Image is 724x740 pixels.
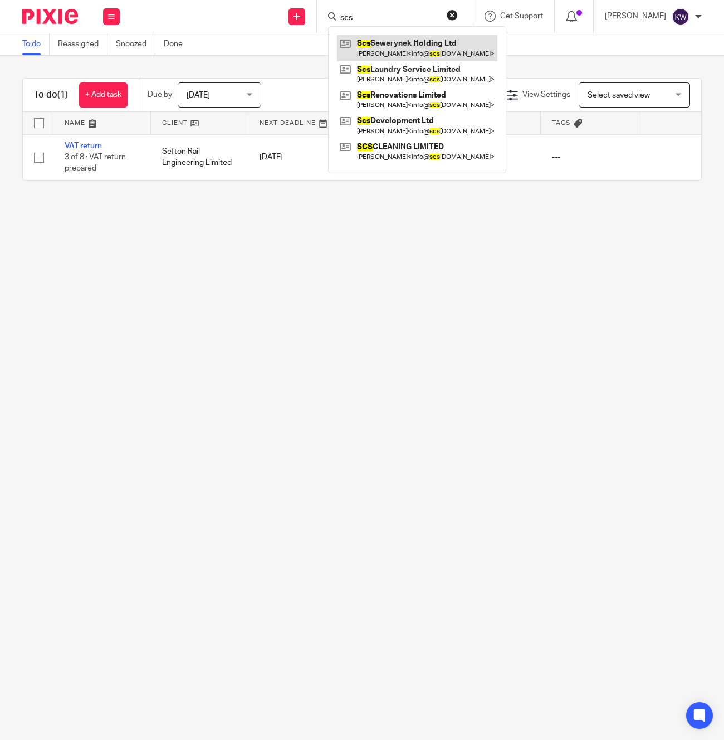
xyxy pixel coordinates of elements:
p: Due by [148,89,172,100]
button: Clear [447,9,458,21]
span: [DATE] [187,91,210,99]
input: Search [339,13,439,23]
a: To do [22,33,50,55]
span: Select saved view [588,91,650,99]
img: Pixie [22,9,78,24]
p: [PERSON_NAME] [605,11,666,22]
td: Sefton Rail Engineering Limited [151,134,248,180]
img: svg%3E [672,8,689,26]
h1: To do [34,89,68,101]
span: Tags [552,120,571,126]
a: Snoozed [116,33,155,55]
a: + Add task [79,82,128,108]
a: VAT return [65,142,102,150]
span: 3 of 8 · VAT return prepared [65,153,126,173]
span: View Settings [522,91,570,99]
a: Reassigned [58,33,107,55]
span: (1) [57,90,68,99]
span: Get Support [500,12,543,20]
td: [DATE] [248,134,346,180]
div: --- [552,152,627,163]
a: Done [164,33,191,55]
